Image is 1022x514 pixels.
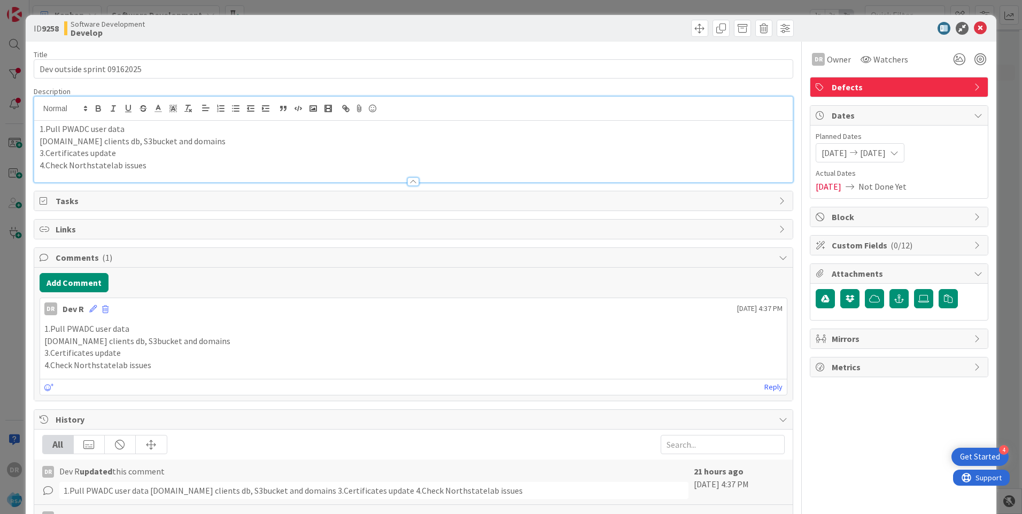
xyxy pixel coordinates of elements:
p: [DOMAIN_NAME] clients db, S3bucket and domains [40,135,787,147]
p: 1.Pull PWADC user data [44,323,783,335]
span: Actual Dates [816,168,982,179]
div: 4 [999,445,1009,455]
span: [DATE] [822,146,847,159]
span: Mirrors [832,332,969,345]
a: Reply [764,380,783,394]
p: [DOMAIN_NAME] clients db, S3bucket and domains [44,335,783,347]
span: [DATE] [860,146,886,159]
span: [DATE] 4:37 PM [737,303,783,314]
span: ( 0/12 ) [891,240,912,251]
b: 21 hours ago [694,466,744,477]
label: Title [34,50,48,59]
span: Software Development [71,20,145,28]
p: 3.Certificates update [40,147,787,159]
div: All [43,435,74,454]
span: Owner [827,53,851,66]
span: Support [22,2,49,14]
div: 1.Pull PWADC user data [DOMAIN_NAME] clients db, S3bucket and domains 3.Certificates update 4.Che... [59,482,688,499]
span: Planned Dates [816,131,982,142]
span: Not Done Yet [858,180,907,193]
p: 1.Pull PWADC user data [40,123,787,135]
span: Dates [832,109,969,122]
p: 4.Check Northstatelab issues [44,359,783,371]
p: 3.Certificates update [44,347,783,359]
span: Links [56,223,773,236]
div: DR [812,53,825,66]
span: Description [34,87,71,96]
button: Add Comment [40,273,109,292]
span: Custom Fields [832,239,969,252]
b: 9258 [42,23,59,34]
input: Search... [661,435,785,454]
p: 4.Check Northstatelab issues [40,159,787,172]
b: updated [80,466,112,477]
input: type card name here... [34,59,793,79]
span: Attachments [832,267,969,280]
div: Open Get Started checklist, remaining modules: 4 [951,448,1009,466]
span: Watchers [873,53,908,66]
span: Block [832,211,969,223]
span: Defects [832,81,969,94]
div: [DATE] 4:37 PM [694,465,785,499]
span: Comments [56,251,773,264]
span: History [56,413,773,426]
div: DR [44,302,57,315]
div: Dev R [63,302,84,315]
div: DR [42,466,54,478]
span: Dev R this comment [59,465,165,478]
span: Metrics [832,361,969,373]
span: Tasks [56,194,773,207]
div: Get Started [960,451,1000,462]
span: ID [34,22,59,35]
b: Develop [71,28,145,37]
span: ( 1 ) [102,252,112,263]
span: [DATE] [816,180,841,193]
